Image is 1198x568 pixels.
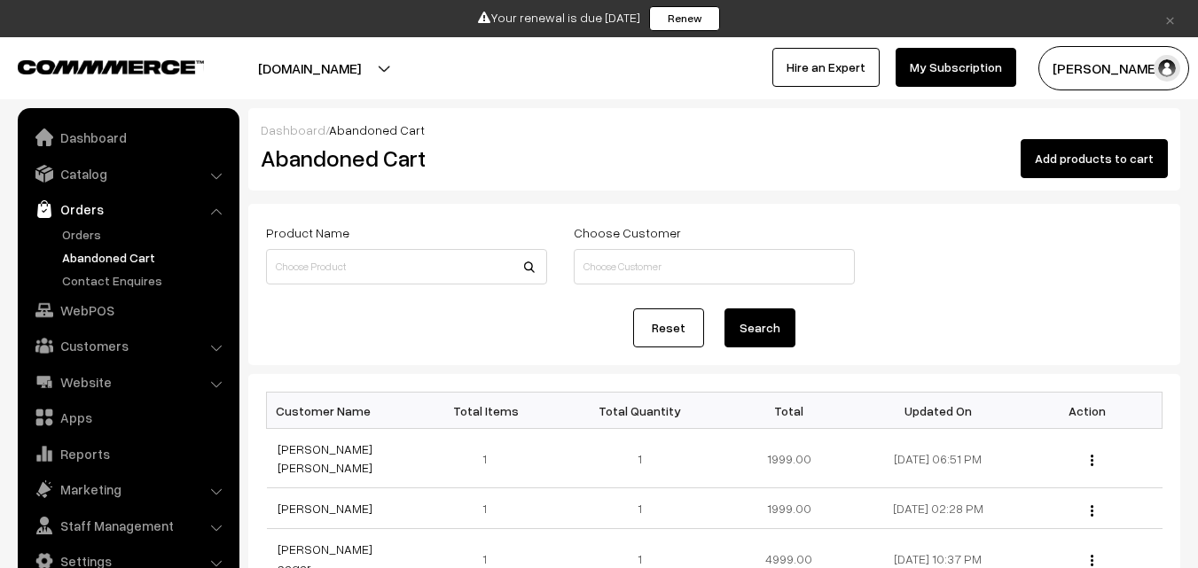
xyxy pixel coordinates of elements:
[58,248,233,267] a: Abandoned Cart
[58,271,233,290] a: Contact Enquires
[18,55,173,76] a: COMMMERCE
[261,122,325,137] a: Dashboard
[864,429,1013,488] td: [DATE] 06:51 PM
[278,441,372,475] a: [PERSON_NAME] [PERSON_NAME]
[565,488,714,529] td: 1
[633,308,704,347] a: Reset
[267,393,416,429] th: Customer Name
[1158,8,1182,29] a: ×
[278,501,372,516] a: [PERSON_NAME]
[261,144,545,172] h2: Abandoned Cart
[649,6,720,31] a: Renew
[1091,455,1093,466] img: Menu
[22,473,233,505] a: Marketing
[22,366,233,398] a: Website
[266,223,349,242] label: Product Name
[574,223,681,242] label: Choose Customer
[22,121,233,153] a: Dashboard
[1038,46,1189,90] button: [PERSON_NAME]
[58,225,233,244] a: Orders
[714,488,863,529] td: 1999.00
[416,488,565,529] td: 1
[22,438,233,470] a: Reports
[22,330,233,362] a: Customers
[22,510,233,541] a: Staff Management
[574,249,855,284] input: Choose Customer
[1021,139,1168,178] button: Add products to cart
[22,294,233,326] a: WebPOS
[416,429,565,488] td: 1
[196,46,423,90] button: [DOMAIN_NAME]
[416,393,565,429] th: Total Items
[22,158,233,190] a: Catalog
[896,48,1016,87] a: My Subscription
[1091,505,1093,517] img: Menu
[724,308,795,347] button: Search
[864,393,1013,429] th: Updated On
[565,393,714,429] th: Total Quantity
[714,393,863,429] th: Total
[1013,393,1162,429] th: Action
[565,429,714,488] td: 1
[261,121,1168,139] div: /
[864,488,1013,529] td: [DATE] 02:28 PM
[1091,555,1093,566] img: Menu
[1154,55,1180,82] img: user
[22,193,233,225] a: Orders
[714,429,863,488] td: 1999.00
[329,122,425,137] span: Abandoned Cart
[18,60,204,74] img: COMMMERCE
[22,401,233,433] a: Apps
[266,249,547,284] input: Choose Product
[772,48,880,87] a: Hire an Expert
[6,6,1192,31] div: Your renewal is due [DATE]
